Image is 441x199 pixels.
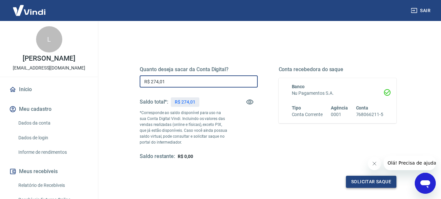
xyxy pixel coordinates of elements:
[16,131,90,145] a: Dados de login
[8,82,90,97] a: Início
[178,154,193,159] span: R$ 0,00
[8,164,90,179] button: Meus recebíveis
[368,157,381,170] iframe: Fechar mensagem
[36,26,62,52] div: L
[175,99,195,106] p: R$ 274,01
[292,90,384,97] h6: Nu Pagamentos S.A.
[346,176,396,188] button: Solicitar saque
[292,105,301,110] span: Tipo
[8,102,90,116] button: Meu cadastro
[140,99,168,105] h5: Saldo total*:
[292,111,323,118] h6: Conta Corrente
[331,105,348,110] span: Agência
[8,0,50,20] img: Vindi
[23,55,75,62] p: [PERSON_NAME]
[292,84,305,89] span: Banco
[4,5,55,10] span: Olá! Precisa de ajuda?
[356,111,383,118] h6: 768066211-5
[140,153,175,160] h5: Saldo restante:
[16,179,90,192] a: Relatório de Recebíveis
[384,156,436,170] iframe: Mensagem da empresa
[356,105,369,110] span: Conta
[331,111,348,118] h6: 0001
[279,66,397,73] h5: Conta recebedora do saque
[415,173,436,194] iframe: Botão para abrir a janela de mensagens
[140,110,228,145] p: *Corresponde ao saldo disponível para uso na sua Conta Digital Vindi. Incluindo os valores das ve...
[13,65,85,71] p: [EMAIL_ADDRESS][DOMAIN_NAME]
[410,5,433,17] button: Sair
[140,66,258,73] h5: Quanto deseja sacar da Conta Digital?
[16,116,90,130] a: Dados da conta
[16,146,90,159] a: Informe de rendimentos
